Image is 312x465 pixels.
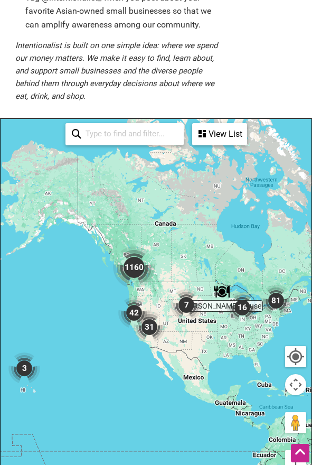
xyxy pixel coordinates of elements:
button: Drag Pegman onto the map to open Street View [285,412,306,433]
div: 42 [114,293,154,333]
div: View List [193,124,246,144]
div: See a list of the visible businesses [192,123,247,145]
div: Kimchi Tofu House [210,280,234,304]
div: 7 [166,285,206,325]
div: Type to search and filter [65,123,184,145]
div: 3 [4,348,44,388]
div: Scroll Back to Top [291,444,309,462]
em: Intentionalist is built on one simple idea: where we spend our money matters. We make it easy to ... [15,41,218,101]
button: Map camera controls [285,374,306,395]
div: 16 [222,287,262,328]
div: 81 [256,281,296,321]
div: 31 [129,307,169,347]
input: Type to find and filter... [81,124,177,144]
button: Your Location [285,346,306,367]
div: 1160 [109,242,159,293]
